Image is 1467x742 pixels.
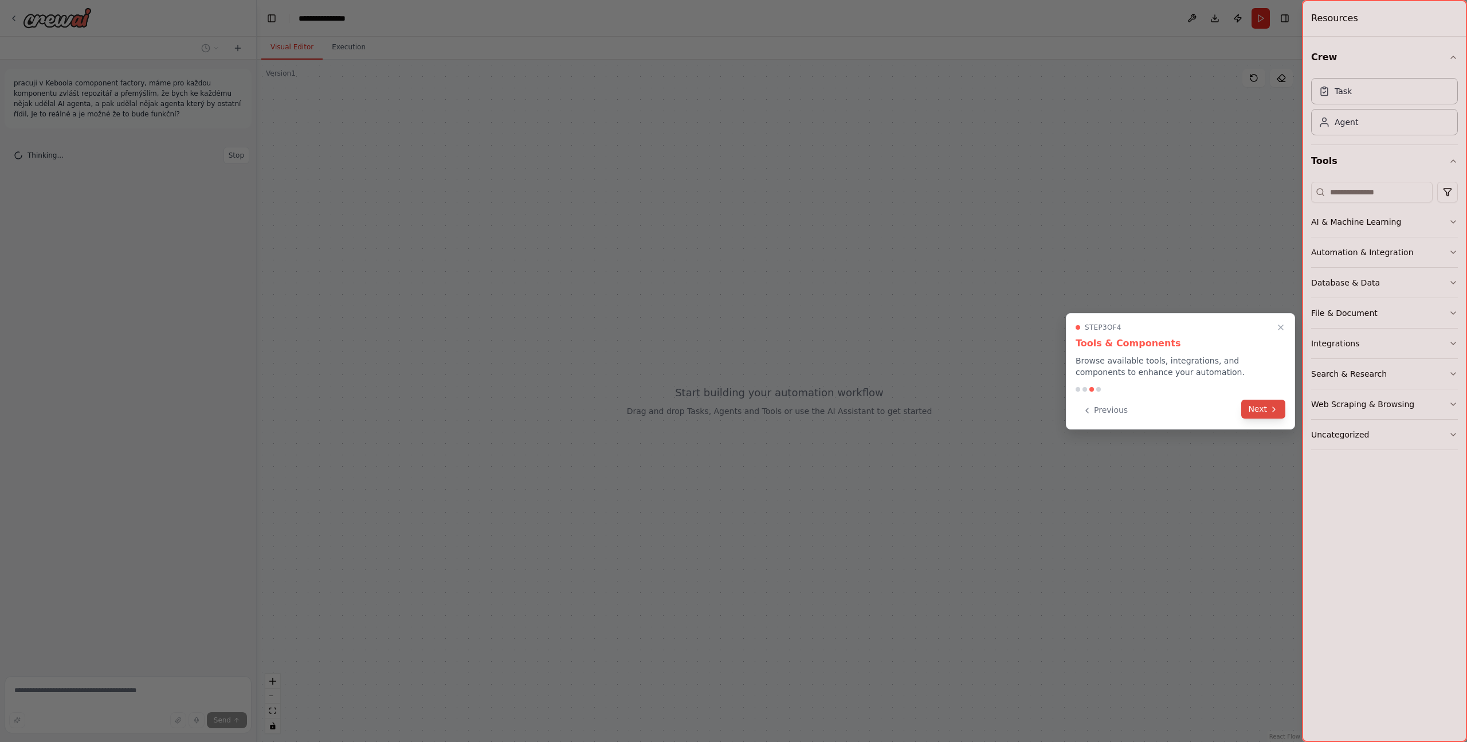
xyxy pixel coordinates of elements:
button: Previous [1076,401,1135,420]
p: Browse available tools, integrations, and components to enhance your automation. [1076,355,1285,378]
span: Step 3 of 4 [1085,323,1121,332]
button: Hide left sidebar [264,10,280,26]
h3: Tools & Components [1076,337,1285,350]
button: Next [1241,400,1285,419]
button: Close walkthrough [1274,321,1288,334]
